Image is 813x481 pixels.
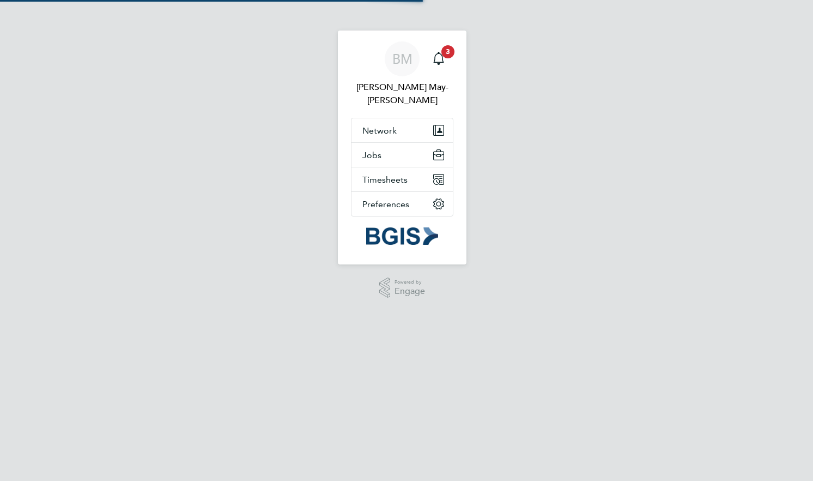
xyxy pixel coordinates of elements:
[362,125,397,136] span: Network
[362,150,381,160] span: Jobs
[362,199,409,209] span: Preferences
[351,227,453,245] a: Go to home page
[392,52,412,66] span: BM
[428,41,450,76] a: 3
[366,227,438,245] img: bgis-logo-retina.png
[379,278,426,298] a: Powered byEngage
[395,278,425,287] span: Powered by
[362,175,408,185] span: Timesheets
[351,192,453,216] button: Preferences
[351,81,453,107] span: Bethany May-Reed
[351,41,453,107] a: BM[PERSON_NAME] May-[PERSON_NAME]
[351,143,453,167] button: Jobs
[395,287,425,296] span: Engage
[351,118,453,142] button: Network
[338,31,466,264] nav: Main navigation
[441,45,454,58] span: 3
[351,167,453,191] button: Timesheets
